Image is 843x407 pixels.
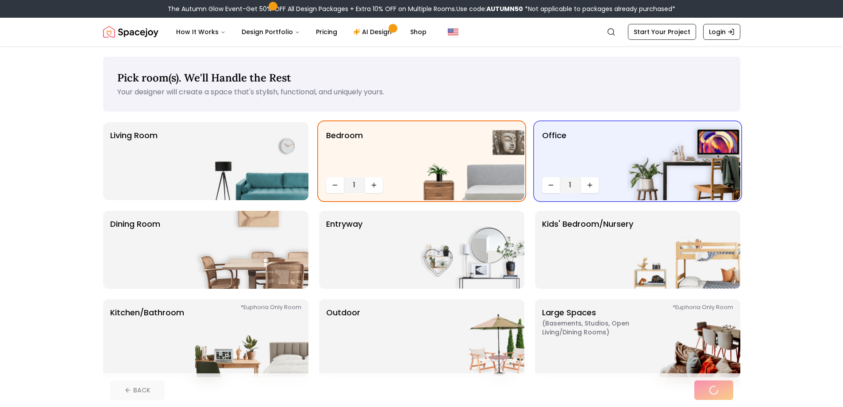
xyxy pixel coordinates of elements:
span: Use code: [456,4,523,13]
img: Kids' Bedroom/Nursery [627,211,740,289]
a: AI Design [346,23,401,41]
p: Your designer will create a space that's stylish, functional, and uniquely yours. [117,87,726,97]
button: Decrease quantity [326,177,344,193]
img: Dining Room [195,211,308,289]
p: Kitchen/Bathroom [110,306,184,370]
img: entryway [411,211,524,289]
span: ( Basements, Studios, Open living/dining rooms ) [542,319,653,337]
p: entryway [326,218,362,282]
p: Living Room [110,129,158,193]
button: Increase quantity [581,177,599,193]
a: Spacejoy [103,23,158,41]
img: Spacejoy Logo [103,23,158,41]
p: Kids' Bedroom/Nursery [542,218,633,282]
nav: Main [169,23,434,41]
a: Start Your Project [628,24,696,40]
nav: Global [103,18,740,46]
p: Outdoor [326,306,360,370]
img: Living Room [195,122,308,200]
img: Large Spaces *Euphoria Only [627,299,740,377]
a: Login [703,24,740,40]
span: *Not applicable to packages already purchased* [523,4,675,13]
p: Dining Room [110,218,160,282]
span: 1 [563,180,577,190]
img: Office [627,122,740,200]
a: Shop [403,23,434,41]
a: Pricing [309,23,344,41]
button: Increase quantity [365,177,383,193]
p: Large Spaces [542,306,653,370]
p: Office [542,129,566,174]
button: Design Portfolio [235,23,307,41]
span: 1 [347,180,362,190]
button: How It Works [169,23,233,41]
span: Pick room(s). We'll Handle the Rest [117,71,291,85]
b: AUTUMN50 [486,4,523,13]
button: Decrease quantity [542,177,560,193]
img: United States [448,27,458,37]
img: Kitchen/Bathroom *Euphoria Only [195,299,308,377]
img: Bedroom [411,122,524,200]
div: The Autumn Glow Event-Get 50% OFF All Design Packages + Extra 10% OFF on Multiple Rooms. [168,4,675,13]
img: Outdoor [411,299,524,377]
p: Bedroom [326,129,363,174]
